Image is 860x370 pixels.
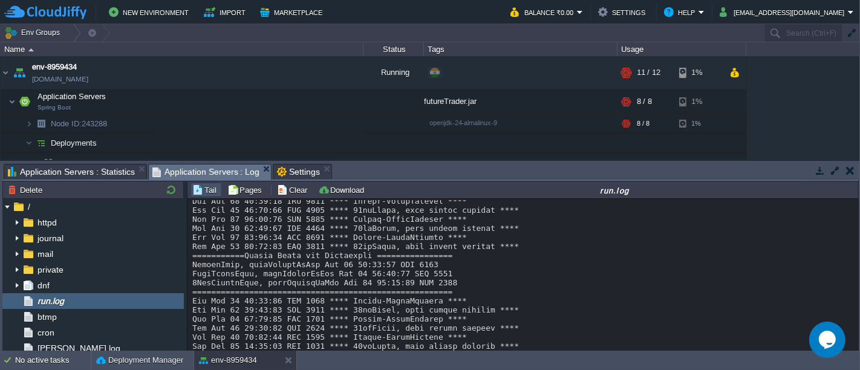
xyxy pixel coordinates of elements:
[40,153,57,172] img: AMDAwAAAACH5BAEAAAAALAAAAAABAAEAAAICRAEAOw==
[96,354,183,366] button: Deployment Manager
[35,264,65,275] a: private
[32,73,88,85] a: [DOMAIN_NAME]
[35,311,59,322] a: btmp
[192,184,220,195] button: Tail
[637,114,650,133] div: 8 / 8
[33,114,50,133] img: AMDAwAAAACH5BAEAAAAALAAAAAABAAEAAAICRAEAOw==
[637,56,660,89] div: 11 / 12
[618,42,746,56] div: Usage
[35,217,59,228] a: httpd
[35,280,51,291] a: dnf
[35,296,66,307] a: run.log
[598,5,649,19] button: Settings
[50,138,99,148] a: Deployments
[637,89,652,114] div: 8 / 8
[51,119,82,128] span: Node ID:
[33,153,40,172] img: AMDAwAAAACH5BAEAAAAALAAAAAABAAEAAAICRAEAOw==
[199,354,257,366] button: env-8959434
[152,164,260,180] span: Application Servers : Log
[318,184,368,195] button: Download
[429,119,497,126] span: openjdk-24-almalinux-9
[35,343,122,354] a: [PERSON_NAME].log
[8,164,135,179] span: Application Servers : Statistics
[809,322,848,358] iframe: chat widget
[277,184,311,195] button: Clear
[25,134,33,152] img: AMDAwAAAACH5BAEAAAAALAAAAAABAAEAAAICRAEAOw==
[679,56,718,89] div: 1%
[424,89,617,114] div: futureTrader.jar
[28,48,34,51] img: AMDAwAAAACH5BAEAAAAALAAAAAABAAEAAAICRAEAOw==
[25,201,32,212] a: /
[36,91,108,102] span: Application Servers
[277,164,320,179] span: Settings
[679,114,718,133] div: 1%
[1,42,363,56] div: Name
[36,92,108,101] a: Application ServersSpring Boot
[425,42,617,56] div: Tags
[204,5,249,19] button: Import
[50,118,109,129] span: 243288
[8,184,46,195] button: Delete
[679,89,718,114] div: 1%
[260,5,326,19] button: Marketplace
[15,351,91,370] div: No active tasks
[25,114,33,133] img: AMDAwAAAACH5BAEAAAAALAAAAAABAAEAAAICRAEAOw==
[1,56,10,89] img: AMDAwAAAACH5BAEAAAAALAAAAAABAAEAAAICRAEAOw==
[11,56,28,89] img: AMDAwAAAACH5BAEAAAAALAAAAAABAAEAAAICRAEAOw==
[16,89,33,114] img: AMDAwAAAACH5BAEAAAAALAAAAAABAAEAAAICRAEAOw==
[363,56,424,89] div: Running
[35,233,65,244] a: journal
[35,248,55,259] a: mail
[510,5,577,19] button: Balance ₹0.00
[424,153,617,172] div: futureTrader.jar
[32,61,77,73] a: env-8959434
[57,157,82,167] a: ROOT
[4,24,64,41] button: Env Groups
[664,5,699,19] button: Help
[720,5,848,19] button: [EMAIL_ADDRESS][DOMAIN_NAME]
[373,185,857,195] div: run.log
[227,184,265,195] button: Pages
[33,134,50,152] img: AMDAwAAAACH5BAEAAAAALAAAAAABAAEAAAICRAEAOw==
[37,104,71,111] span: Spring Boot
[8,89,16,114] img: AMDAwAAAACH5BAEAAAAALAAAAAABAAEAAAICRAEAOw==
[4,5,86,20] img: CloudJiffy
[109,5,192,19] button: New Environment
[50,118,109,129] a: Node ID:243288
[35,327,56,338] a: cron
[364,42,423,56] div: Status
